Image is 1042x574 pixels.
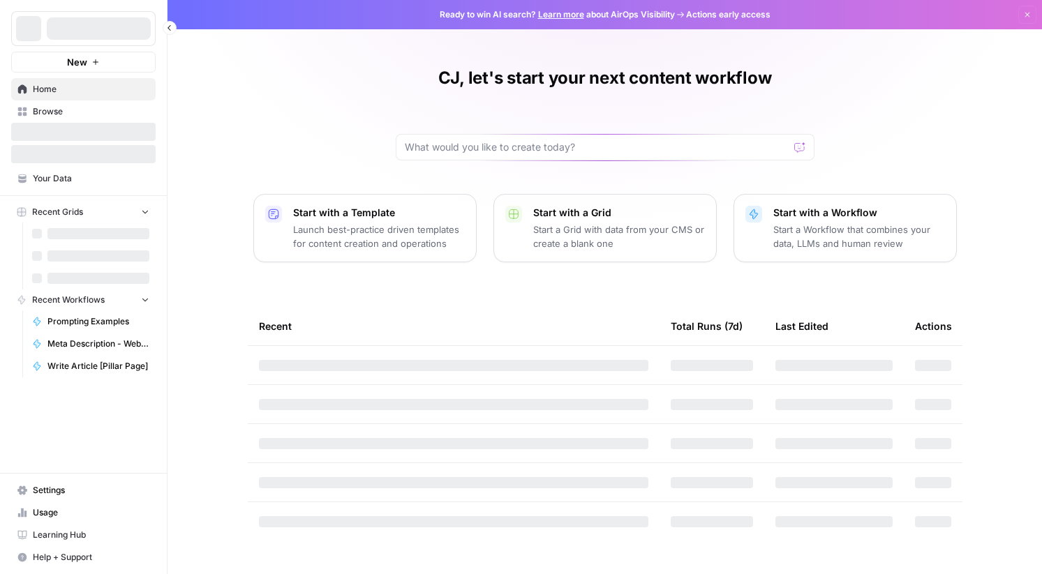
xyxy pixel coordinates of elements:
[773,206,945,220] p: Start with a Workflow
[33,506,149,519] span: Usage
[33,529,149,541] span: Learning Hub
[67,55,87,69] span: New
[47,338,149,350] span: Meta Description - Web Page
[47,360,149,372] span: Write Article [Pillar Page]
[26,333,156,355] a: Meta Description - Web Page
[47,315,149,328] span: Prompting Examples
[405,140,789,154] input: What would you like to create today?
[33,105,149,118] span: Browse
[293,222,465,250] p: Launch best-practice driven templates for content creation and operations
[775,307,828,345] div: Last Edited
[11,167,156,190] a: Your Data
[11,289,156,310] button: Recent Workflows
[11,100,156,123] a: Browse
[33,83,149,96] span: Home
[253,194,477,262] button: Start with a TemplateLaunch best-practice driven templates for content creation and operations
[533,222,705,250] p: Start a Grid with data from your CMS or create a blank one
[11,501,156,524] a: Usage
[11,52,156,73] button: New
[773,222,945,250] p: Start a Workflow that combines your data, LLMs and human review
[26,310,156,333] a: Prompting Examples
[538,9,584,20] a: Learn more
[438,67,772,89] h1: CJ, let's start your next content workflow
[33,551,149,564] span: Help + Support
[11,202,156,222] button: Recent Grids
[440,8,675,21] span: Ready to win AI search? about AirOps Visibility
[533,206,705,220] p: Start with a Grid
[293,206,465,220] p: Start with a Template
[11,546,156,568] button: Help + Support
[686,8,771,21] span: Actions early access
[915,307,952,345] div: Actions
[33,172,149,185] span: Your Data
[259,307,648,345] div: Recent
[734,194,957,262] button: Start with a WorkflowStart a Workflow that combines your data, LLMs and human review
[671,307,743,345] div: Total Runs (7d)
[33,484,149,497] span: Settings
[32,206,83,218] span: Recent Grids
[32,294,105,306] span: Recent Workflows
[11,524,156,546] a: Learning Hub
[11,78,156,100] a: Home
[493,194,717,262] button: Start with a GridStart a Grid with data from your CMS or create a blank one
[11,479,156,501] a: Settings
[26,355,156,377] a: Write Article [Pillar Page]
